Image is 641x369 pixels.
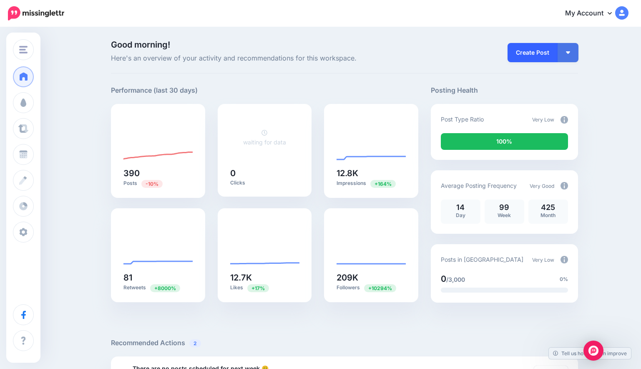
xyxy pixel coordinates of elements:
[230,273,299,282] h5: 12.7K
[441,133,568,150] div: 100% of your posts in the last 30 days were manually created (i.e. were not from Drip Campaigns o...
[123,284,193,292] p: Retweets
[123,179,193,187] p: Posts
[111,40,170,50] span: Good morning!
[441,114,484,124] p: Post Type Ratio
[561,116,568,124] img: info-circle-grey.png
[441,274,446,284] span: 0
[557,3,628,24] a: My Account
[230,284,299,292] p: Likes
[560,275,568,283] span: 0%
[549,348,631,359] a: Tell us how we can improve
[111,53,418,64] span: Here's an overview of your activity and recommendations for this workspace.
[540,212,556,218] span: Month
[19,46,28,53] img: menu.png
[370,180,396,188] span: Previous period: 4.84K
[446,276,465,283] span: /3,000
[189,339,201,347] span: 2
[141,180,163,188] span: Previous period: 431
[498,212,511,218] span: Week
[337,284,406,292] p: Followers
[532,257,554,263] span: Very Low
[456,212,465,218] span: Day
[530,183,554,189] span: Very Good
[150,284,180,292] span: Previous period: 1
[508,43,558,62] a: Create Post
[533,204,564,211] p: 425
[8,6,64,20] img: Missinglettr
[441,255,523,264] p: Posts in [GEOGRAPHIC_DATA]
[364,284,396,292] span: Previous period: 2.02K
[532,116,554,123] span: Very Low
[583,341,603,361] div: Open Intercom Messenger
[431,85,578,96] h5: Posting Health
[489,204,520,211] p: 99
[441,181,517,190] p: Average Posting Frequency
[123,169,193,177] h5: 390
[111,338,578,348] h5: Recommended Actions
[337,273,406,282] h5: 209K
[230,169,299,177] h5: 0
[243,129,286,146] a: waiting for data
[247,284,269,292] span: Previous period: 10.9K
[123,273,193,282] h5: 81
[337,179,406,187] p: Impressions
[561,256,568,263] img: info-circle-grey.png
[445,204,476,211] p: 14
[230,179,299,186] p: Clicks
[561,182,568,190] img: info-circle-grey.png
[111,85,198,96] h5: Performance (last 30 days)
[337,169,406,177] h5: 12.8K
[566,51,570,54] img: arrow-down-white.png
